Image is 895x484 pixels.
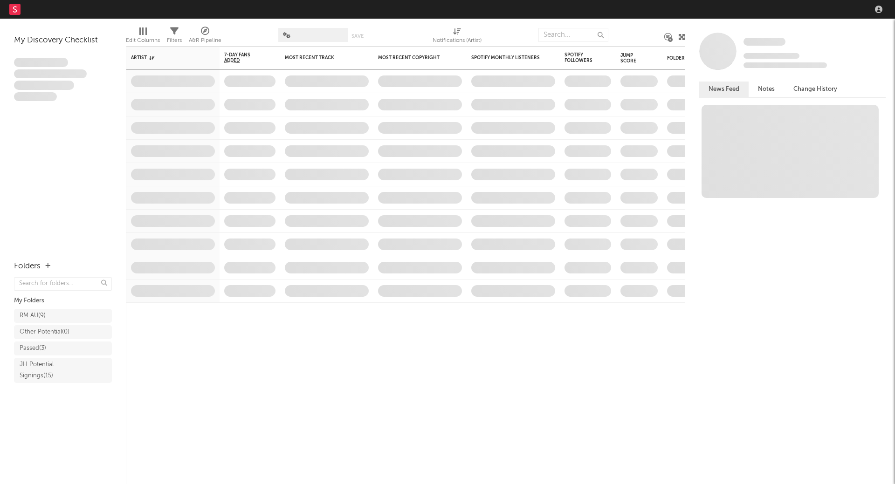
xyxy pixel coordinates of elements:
input: Search... [538,28,608,42]
div: Filters [167,23,182,50]
div: My Discovery Checklist [14,35,112,46]
div: Folders [667,55,737,61]
div: Most Recent Copyright [378,55,448,61]
button: Change History [784,82,847,97]
input: Search for folders... [14,277,112,291]
div: A&R Pipeline [189,23,221,50]
span: Some Artist [744,38,785,46]
button: News Feed [699,82,749,97]
div: Notifications (Artist) [433,35,482,46]
span: Integer aliquet in purus et [14,69,87,79]
div: Other Potential ( 0 ) [20,327,69,338]
div: Most Recent Track [285,55,355,61]
a: JH Potential Signings(15) [14,358,112,383]
a: RM AU(9) [14,309,112,323]
span: Aliquam viverra [14,92,57,102]
div: My Folders [14,295,112,307]
div: Folders [14,261,41,272]
div: Filters [167,35,182,46]
div: Edit Columns [126,23,160,50]
div: A&R Pipeline [189,35,221,46]
a: Some Artist [744,37,785,47]
div: Passed ( 3 ) [20,343,46,354]
div: Artist [131,55,201,61]
div: Spotify Followers [565,52,597,63]
button: Save [351,34,364,39]
button: Notes [749,82,784,97]
span: Lorem ipsum dolor [14,58,68,67]
div: Jump Score [620,53,644,64]
div: Notifications (Artist) [433,23,482,50]
a: Other Potential(0) [14,325,112,339]
span: Praesent ac interdum [14,81,74,90]
div: RM AU ( 9 ) [20,310,46,321]
div: JH Potential Signings ( 15 ) [20,359,85,382]
div: Spotify Monthly Listeners [471,55,541,61]
span: Tracking Since: [DATE] [744,53,799,59]
a: Passed(3) [14,341,112,355]
div: Edit Columns [126,35,160,46]
span: 7-Day Fans Added [224,52,262,63]
span: 0 fans last week [744,62,827,68]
